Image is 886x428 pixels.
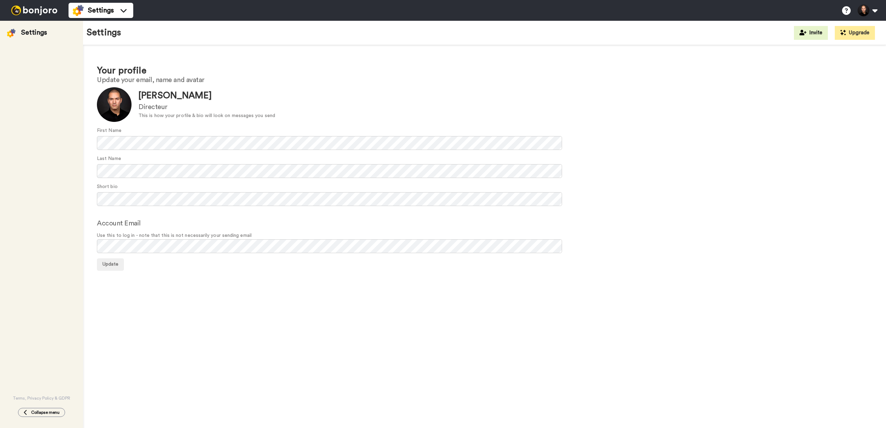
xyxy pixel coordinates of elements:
h2: Update your email, name and avatar [97,76,872,84]
label: Last Name [97,155,121,162]
div: Settings [21,28,47,37]
span: Collapse menu [31,410,60,415]
div: [PERSON_NAME] [138,89,275,102]
label: First Name [97,127,121,134]
span: Update [102,262,118,267]
img: settings-colored.svg [73,5,84,16]
span: Use this to log in - note that this is not necessarily your sending email [97,232,872,239]
label: Account Email [97,218,141,229]
img: bj-logo-header-white.svg [8,6,60,15]
h1: Settings [87,28,121,38]
div: This is how your profile & bio will look on messages you send [138,112,275,119]
button: Collapse menu [18,408,65,417]
button: Invite [794,26,828,40]
label: Short bio [97,183,118,190]
span: Settings [88,6,114,15]
button: Upgrade [835,26,875,40]
div: Directeur [138,102,275,112]
img: settings-colored.svg [7,29,16,37]
button: Update [97,258,124,271]
h1: Your profile [97,66,872,76]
